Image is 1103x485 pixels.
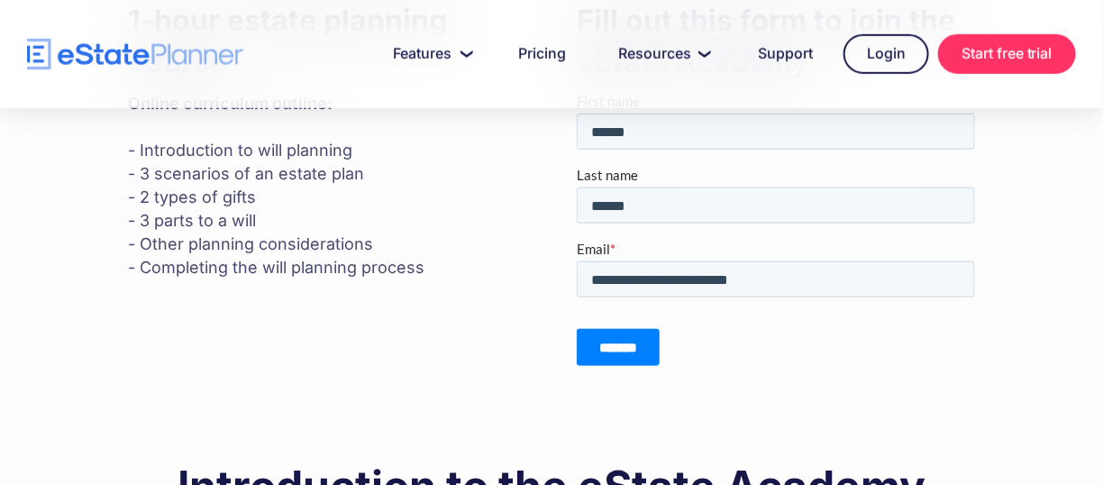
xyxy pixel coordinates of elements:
[371,36,488,72] a: Features
[736,36,834,72] a: Support
[597,36,727,72] a: Resources
[497,36,588,72] a: Pricing
[938,34,1076,74] a: Start free trial
[128,92,526,279] p: - Introduction to will planning - 3 scenarios of an estate plan - 2 types of gifts - 3 parts to a...
[27,39,243,70] a: home
[843,34,929,74] a: Login
[577,92,975,397] iframe: Form 0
